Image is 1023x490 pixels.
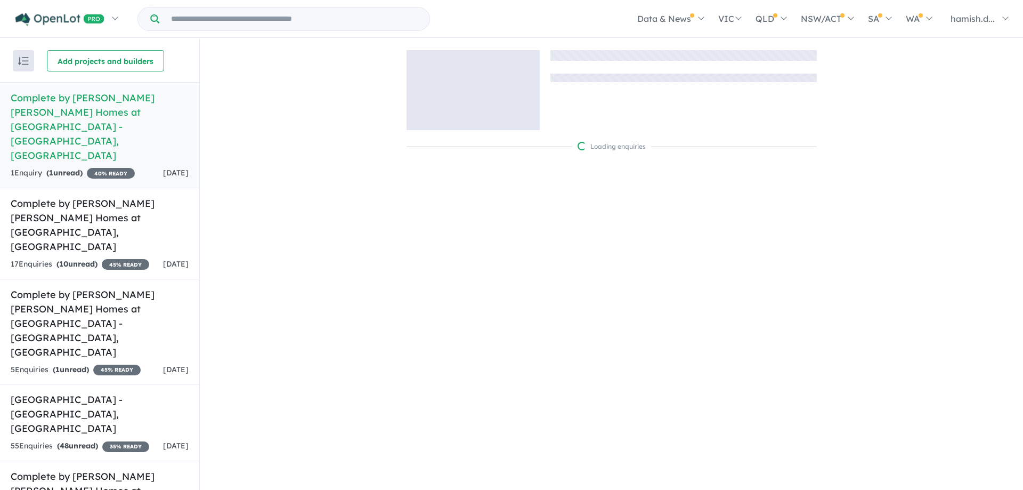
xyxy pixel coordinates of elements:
span: 45 % READY [93,365,141,375]
div: 5 Enquir ies [11,364,141,376]
span: 10 [59,259,68,269]
div: 55 Enquir ies [11,440,149,453]
strong: ( unread) [46,168,83,178]
span: 40 % READY [87,168,135,179]
h5: Complete by [PERSON_NAME] [PERSON_NAME] Homes at [GEOGRAPHIC_DATA] - [GEOGRAPHIC_DATA] , [GEOGRAP... [11,91,189,163]
input: Try estate name, suburb, builder or developer [161,7,427,30]
h5: [GEOGRAPHIC_DATA] - [GEOGRAPHIC_DATA] , [GEOGRAPHIC_DATA] [11,392,189,436]
strong: ( unread) [53,365,89,374]
img: Openlot PRO Logo White [15,13,104,26]
h5: Complete by [PERSON_NAME] [PERSON_NAME] Homes at [GEOGRAPHIC_DATA] - [GEOGRAPHIC_DATA] , [GEOGRAP... [11,287,189,359]
img: sort.svg [18,57,29,65]
strong: ( unread) [56,259,98,269]
span: 1 [49,168,53,178]
div: 17 Enquir ies [11,258,149,271]
span: 45 % READY [102,259,149,270]
span: 35 % READY [102,441,149,452]
strong: ( unread) [57,441,98,451]
span: hamish.d... [951,13,995,24]
div: Loading enquiries [578,141,646,152]
h5: Complete by [PERSON_NAME] [PERSON_NAME] Homes at [GEOGRAPHIC_DATA] , [GEOGRAPHIC_DATA] [11,196,189,254]
span: 48 [60,441,69,451]
span: 1 [55,365,60,374]
button: Add projects and builders [47,50,164,71]
span: [DATE] [163,441,189,451]
span: [DATE] [163,365,189,374]
span: [DATE] [163,168,189,178]
span: [DATE] [163,259,189,269]
div: 1 Enquir y [11,167,135,180]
